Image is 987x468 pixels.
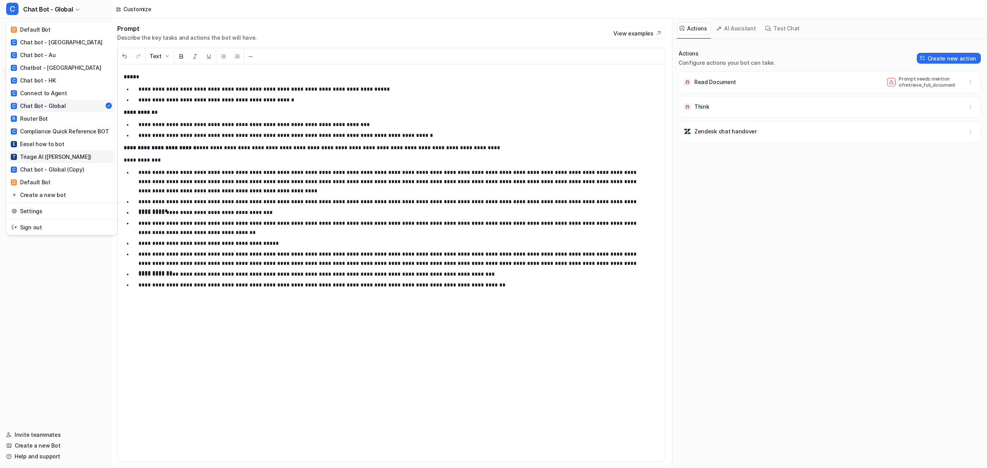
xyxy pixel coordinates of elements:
span: C [11,128,17,135]
div: Chat Bot - Global [11,102,66,110]
div: Chat bot - Au [11,51,56,59]
div: Default Bot [11,178,51,186]
span: C [11,90,17,96]
span: C [11,65,17,71]
img: reset [12,191,17,199]
span: E [11,141,17,147]
div: Chat bot - Global (Copy) [11,165,84,173]
img: reset [12,207,17,215]
span: D [11,27,17,33]
span: C [11,103,17,109]
div: Compliance Quick Reference BOT [11,127,109,135]
div: Eesel how to bot [11,140,64,148]
span: R [11,116,17,122]
img: reset [12,223,17,231]
div: Router Bot [11,114,48,123]
span: C [11,52,17,58]
div: Triage AI ([PERSON_NAME]) [11,153,91,161]
div: Chat bot - HK [11,76,56,84]
a: Settings [8,205,115,217]
span: C [6,3,19,15]
span: T [11,154,17,160]
div: CChat Bot - Global [6,22,117,235]
a: Sign out [8,221,115,234]
span: C [11,167,17,173]
a: Create a new bot [8,189,115,201]
div: Chatbot - [GEOGRAPHIC_DATA] [11,64,101,72]
div: Chat bot - [GEOGRAPHIC_DATA] [11,38,103,46]
span: Chat Bot - Global [23,4,73,15]
span: D [11,179,17,185]
span: C [11,39,17,45]
div: Default Bot [11,25,51,34]
span: C [11,77,17,84]
div: Connect to Agent [11,89,67,97]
